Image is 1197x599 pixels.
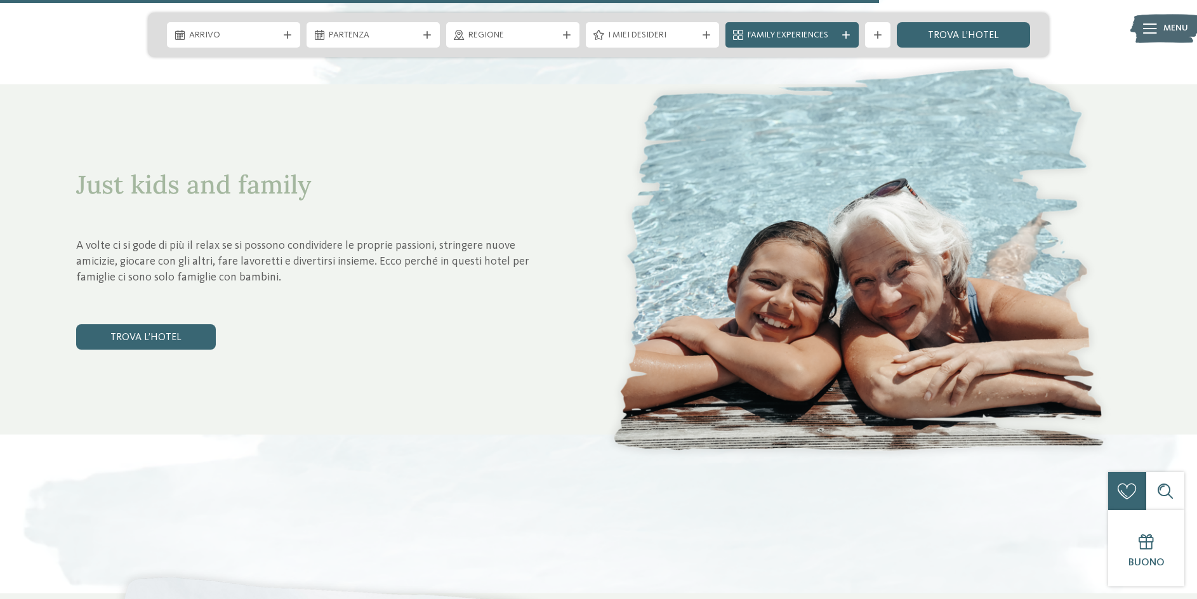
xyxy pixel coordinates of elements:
[76,168,311,201] span: Just kids and family
[76,324,216,350] a: trova l’hotel
[1108,510,1184,586] a: Buono
[598,53,1121,467] img: Quale family experience volete vivere?
[468,29,557,42] span: Regione
[897,22,1030,48] a: trova l’hotel
[76,238,554,286] p: A volte ci si gode di più il relax se si possono condividere le proprie passioni, stringere nuove...
[1128,558,1165,568] span: Buono
[189,29,278,42] span: Arrivo
[608,29,697,42] span: I miei desideri
[748,29,837,42] span: Family Experiences
[329,29,418,42] span: Partenza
